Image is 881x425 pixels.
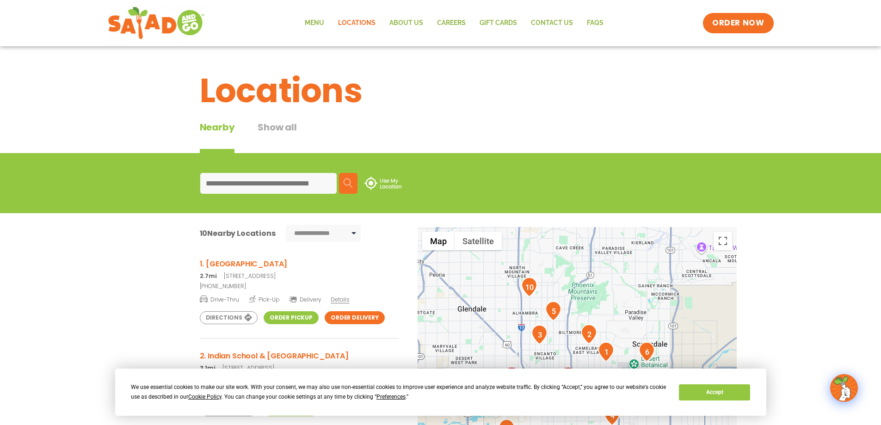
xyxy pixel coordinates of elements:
[200,120,235,153] div: Nearby
[200,350,399,372] a: 2. Indian School & [GEOGRAPHIC_DATA] 3.1mi[STREET_ADDRESS]
[188,394,222,400] span: Cookie Policy
[364,177,401,190] img: use-location.svg
[108,5,205,42] img: new-SAG-logo-768×292
[200,272,399,280] p: [STREET_ADDRESS]
[131,382,668,402] div: We use essential cookies to make our site work. With your consent, we may also use non-essential ...
[639,342,655,362] div: 6
[703,13,773,33] a: ORDER NOW
[264,311,319,324] a: Order Pickup
[679,384,750,400] button: Accept
[200,258,399,270] h3: 1. [GEOGRAPHIC_DATA]
[200,364,216,372] strong: 3.1mi
[258,120,296,153] button: Show all
[376,394,406,400] span: Preferences
[298,12,610,34] nav: Menu
[331,12,382,34] a: Locations
[200,282,399,290] a: [PHONE_NUMBER]
[200,311,258,324] a: Directions
[455,232,502,250] button: Show satellite imagery
[200,258,399,280] a: 1. [GEOGRAPHIC_DATA] 2.7mi[STREET_ADDRESS]
[831,375,857,401] img: wpChatIcon
[325,311,385,324] a: Order Delivery
[200,120,320,153] div: Tabbed content
[298,12,331,34] a: Menu
[581,324,597,344] div: 2
[200,66,682,116] h1: Locations
[382,12,430,34] a: About Us
[289,296,321,304] span: Delivery
[531,325,548,345] div: 3
[331,296,349,303] span: Details
[524,12,580,34] a: Contact Us
[115,369,766,416] div: Cookie Consent Prompt
[200,228,208,239] span: 10
[200,292,399,304] a: Drive-Thru Pick-Up Delivery Details
[200,350,399,362] h3: 2. Indian School & [GEOGRAPHIC_DATA]
[714,232,732,250] button: Toggle fullscreen view
[249,295,280,304] span: Pick-Up
[580,12,610,34] a: FAQs
[200,364,399,372] p: [STREET_ADDRESS]
[712,18,764,29] span: ORDER NOW
[473,12,524,34] a: GIFT CARDS
[521,277,537,297] div: 10
[344,179,353,188] img: search.svg
[422,232,455,250] button: Show street map
[545,301,561,321] div: 5
[200,228,276,239] div: Nearby Locations
[598,342,614,362] div: 1
[200,272,217,280] strong: 2.7mi
[200,295,239,304] span: Drive-Thru
[430,12,473,34] a: Careers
